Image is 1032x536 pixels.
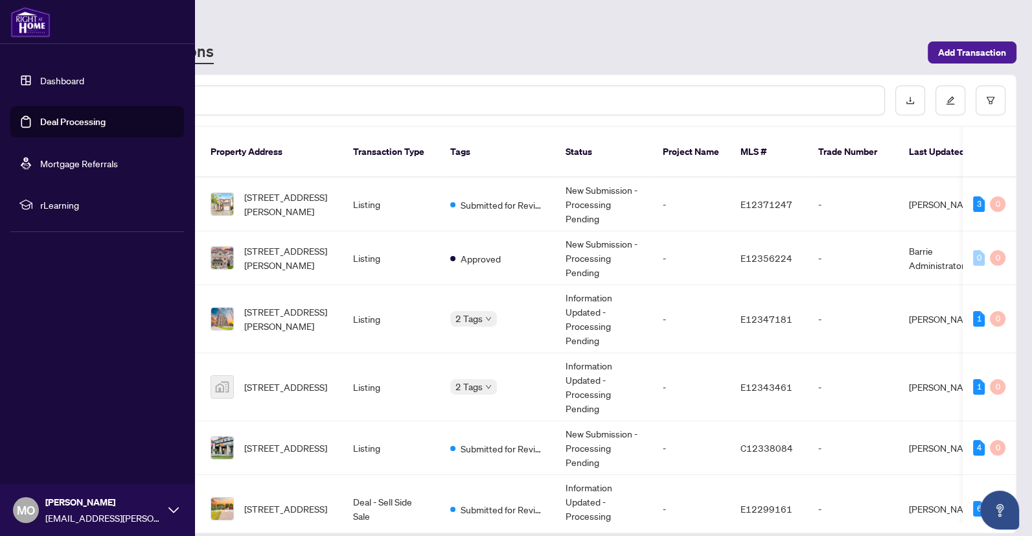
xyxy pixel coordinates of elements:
[740,442,793,454] span: C12338084
[899,231,996,285] td: Barrie Administrator
[899,178,996,231] td: [PERSON_NAME]
[652,231,730,285] td: -
[652,353,730,421] td: -
[899,127,996,178] th: Last Updated By
[555,231,652,285] td: New Submission - Processing Pending
[899,285,996,353] td: [PERSON_NAME]
[244,305,332,333] span: [STREET_ADDRESS][PERSON_NAME]
[440,127,555,178] th: Tags
[461,441,545,456] span: Submitted for Review
[652,127,730,178] th: Project Name
[928,41,1016,64] button: Add Transaction
[40,75,84,86] a: Dashboard
[200,127,343,178] th: Property Address
[555,353,652,421] td: Information Updated - Processing Pending
[244,190,332,218] span: [STREET_ADDRESS][PERSON_NAME]
[455,311,483,326] span: 2 Tags
[935,86,965,115] button: edit
[808,353,899,421] td: -
[808,421,899,475] td: -
[555,421,652,475] td: New Submission - Processing Pending
[10,6,51,38] img: logo
[485,384,492,390] span: down
[973,501,985,517] div: 6
[740,503,792,515] span: E12299161
[652,421,730,475] td: -
[740,313,792,325] span: E12347181
[973,379,985,395] div: 1
[973,250,985,266] div: 0
[946,96,955,105] span: edit
[808,231,899,285] td: -
[740,198,792,210] span: E12371247
[211,437,233,459] img: thumbnail-img
[899,353,996,421] td: [PERSON_NAME]
[211,498,233,520] img: thumbnail-img
[40,157,118,169] a: Mortgage Referrals
[244,502,327,516] span: [STREET_ADDRESS]
[555,285,652,353] td: Information Updated - Processing Pending
[343,178,440,231] td: Listing
[986,96,995,105] span: filter
[343,285,440,353] td: Listing
[973,311,985,327] div: 1
[555,127,652,178] th: Status
[461,198,545,212] span: Submitted for Review
[40,116,106,128] a: Deal Processing
[461,251,501,266] span: Approved
[730,127,808,178] th: MLS #
[990,379,1005,395] div: 0
[211,193,233,215] img: thumbnail-img
[343,231,440,285] td: Listing
[211,308,233,330] img: thumbnail-img
[808,285,899,353] td: -
[938,42,1006,63] span: Add Transaction
[45,511,162,525] span: [EMAIL_ADDRESS][PERSON_NAME][DOMAIN_NAME]
[976,86,1005,115] button: filter
[555,178,652,231] td: New Submission - Processing Pending
[899,421,996,475] td: [PERSON_NAME]
[244,380,327,394] span: [STREET_ADDRESS]
[990,196,1005,212] div: 0
[895,86,925,115] button: download
[40,198,175,212] span: rLearning
[652,285,730,353] td: -
[808,127,899,178] th: Trade Number
[211,376,233,398] img: thumbnail-img
[45,495,162,509] span: [PERSON_NAME]
[990,440,1005,456] div: 0
[211,247,233,269] img: thumbnail-img
[808,178,899,231] td: -
[455,379,483,394] span: 2 Tags
[973,196,985,212] div: 3
[485,316,492,322] span: down
[740,252,792,264] span: E12356224
[343,353,440,421] td: Listing
[973,440,985,456] div: 4
[244,244,332,272] span: [STREET_ADDRESS][PERSON_NAME]
[740,381,792,393] span: E12343461
[343,421,440,475] td: Listing
[990,311,1005,327] div: 0
[652,178,730,231] td: -
[244,441,327,455] span: [STREET_ADDRESS]
[990,250,1005,266] div: 0
[343,127,440,178] th: Transaction Type
[906,96,915,105] span: download
[461,502,545,517] span: Submitted for Review
[980,491,1019,530] button: Open asap
[17,501,35,519] span: MO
